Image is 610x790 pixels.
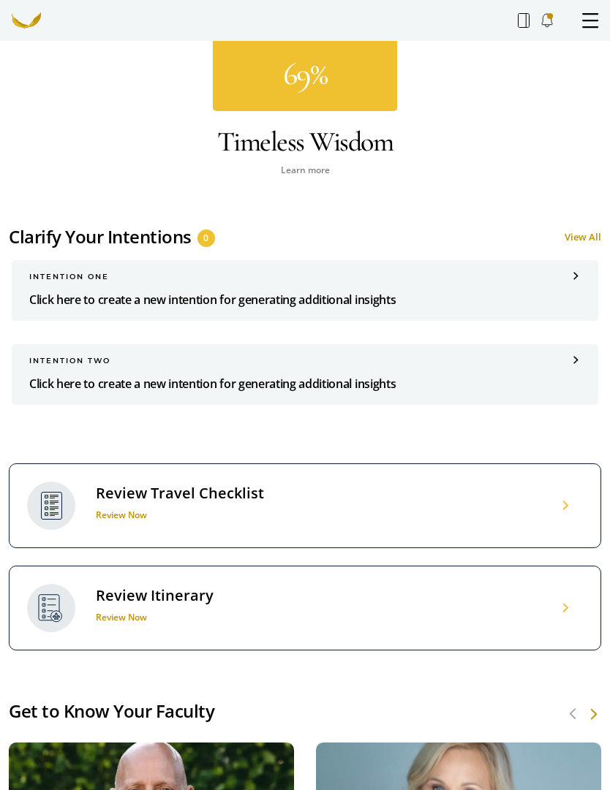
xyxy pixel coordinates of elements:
[96,611,214,623] h1: Review Now
[565,230,601,243] a: View All
[29,272,581,281] div: INTENTION one
[12,260,598,321] a: INTENTION oneClick here to create a new intention for generating additional insights
[12,344,598,405] a: INTENTION twoClick here to create a new intention for generating additional insights
[29,356,581,365] div: INTENTION two
[9,697,601,725] div: Get to Know Your Faculty
[281,164,330,176] a: Learn more
[203,231,208,246] span: 0
[29,374,581,393] p: Click here to create a new intention for generating additional insights
[96,484,264,503] div: Review Travel Checklist
[96,509,264,521] h1: Review Now
[29,290,581,309] p: Click here to create a new intention for generating additional insights
[283,54,327,94] span: 69%
[9,123,601,161] h3: Timeless Wisdom
[96,586,214,605] div: Review Itinerary
[9,225,192,248] div: Clarify Your Intentions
